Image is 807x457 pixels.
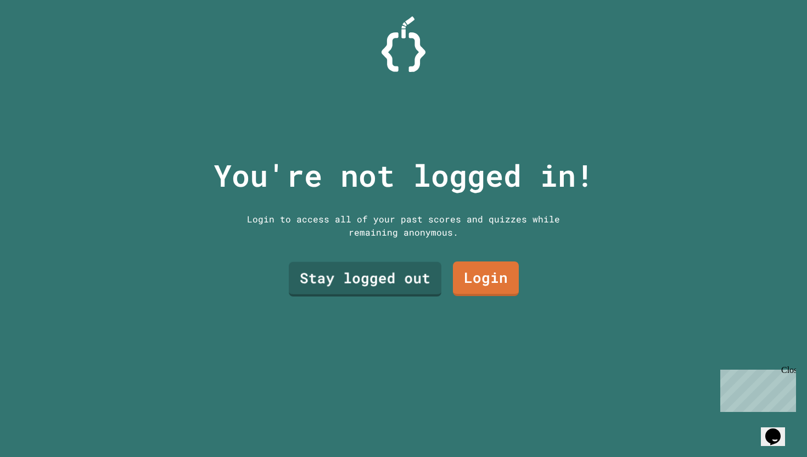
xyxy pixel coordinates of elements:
iframe: chat widget [761,413,796,446]
a: Login [453,261,519,296]
div: Chat with us now!Close [4,4,76,70]
div: Login to access all of your past scores and quizzes while remaining anonymous. [239,213,568,239]
iframe: chat widget [716,365,796,412]
p: You're not logged in! [214,153,594,198]
img: Logo.svg [382,16,425,72]
a: Stay logged out [289,261,441,296]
